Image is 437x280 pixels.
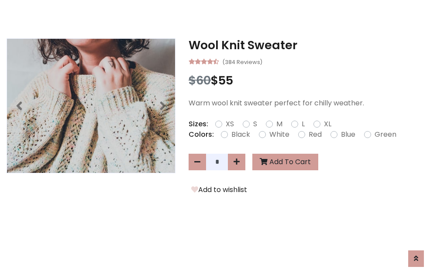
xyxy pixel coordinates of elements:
[189,129,214,140] p: Colors:
[252,154,318,170] button: Add To Cart
[218,72,233,88] span: 55
[253,119,257,129] label: S
[226,119,234,129] label: XS
[189,184,250,196] button: Add to wishlist
[231,129,250,140] label: Black
[189,119,208,129] p: Sizes:
[189,38,430,52] h3: Wool Knit Sweater
[222,56,262,67] small: (384 Reviews)
[276,119,282,129] label: M
[189,72,211,88] span: $60
[7,39,175,173] img: Image
[302,119,305,129] label: L
[189,74,430,88] h3: $
[309,129,322,140] label: Red
[341,129,355,140] label: Blue
[375,129,396,140] label: Green
[269,129,289,140] label: White
[324,119,331,129] label: XL
[189,98,430,108] p: Warm wool knit sweater perfect for chilly weather.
